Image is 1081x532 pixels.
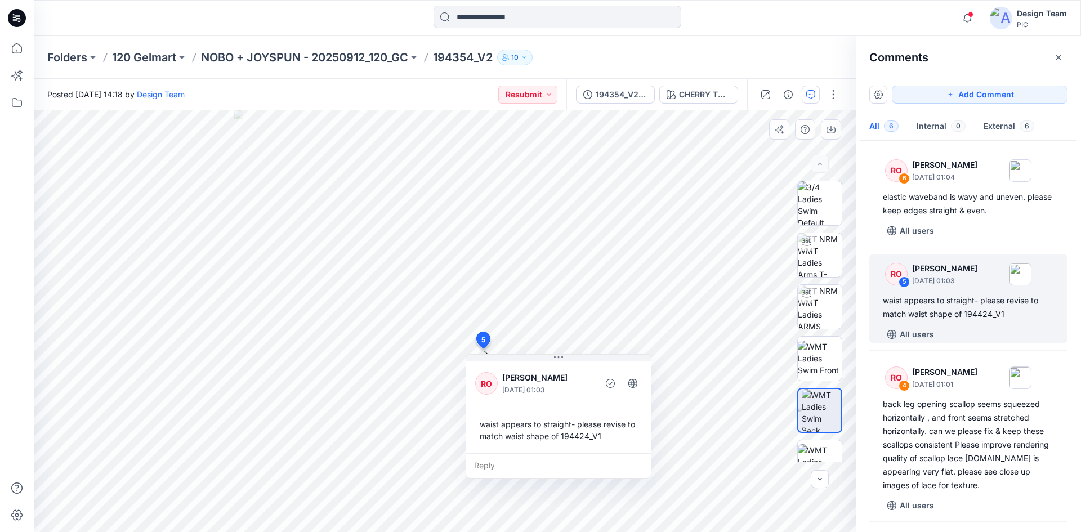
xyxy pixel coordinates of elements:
p: [DATE] 01:04 [912,172,977,183]
p: All users [900,499,934,512]
img: WMT Ladies Swim Back [802,389,841,432]
p: 194354_V2 [433,50,493,65]
a: Folders [47,50,87,65]
div: back leg opening scallop seems squeezed horizontally , and front seems stretched horizontally. ca... [883,397,1054,492]
img: 3/4 Ladies Swim Default [798,181,842,225]
p: [PERSON_NAME] [912,158,977,172]
div: Reply [466,453,651,478]
p: [DATE] 01:03 [912,275,977,287]
span: 6 [884,120,899,132]
button: 194354_V2_V2 [576,86,655,104]
div: RO [885,159,908,182]
p: [PERSON_NAME] [502,371,594,385]
img: avatar [990,7,1012,29]
p: [PERSON_NAME] [912,365,977,379]
div: RO [475,372,498,395]
img: TT NRM WMT Ladies ARMS DOWN [798,285,842,329]
button: Internal [908,113,975,141]
div: RO [885,366,908,389]
div: 5 [899,276,910,288]
div: CHERRY TOMATO [679,88,731,101]
span: 6 [1020,120,1034,132]
div: RO [885,263,908,285]
h2: Comments [869,51,928,64]
button: All [860,113,908,141]
p: All users [900,224,934,238]
div: 6 [899,173,910,184]
div: PIC [1017,20,1067,29]
button: All users [883,497,939,515]
button: 10 [497,50,533,65]
div: Design Team [1017,7,1067,20]
button: External [975,113,1043,141]
a: 120 Gelmart [112,50,176,65]
p: [DATE] 01:01 [912,379,977,390]
p: 10 [511,51,519,64]
a: Design Team [137,90,185,99]
button: Details [779,86,797,104]
img: WMT Ladies Swim Front [798,341,842,376]
span: 5 [481,335,485,345]
button: Add Comment [892,86,1067,104]
a: NOBO + JOYSPUN - 20250912_120_GC [201,50,408,65]
div: 4 [899,380,910,391]
button: CHERRY TOMATO [659,86,738,104]
div: waist appears to straight- please revise to match waist shape of 194424_V1 [475,414,642,446]
div: elastic waveband is wavy and uneven. please keep edges straight & even. [883,190,1054,217]
p: [DATE] 01:03 [502,385,594,396]
p: [PERSON_NAME] [912,262,977,275]
img: TT NRM WMT Ladies Arms T-POSE [798,233,842,277]
button: All users [883,325,939,343]
p: All users [900,328,934,341]
div: waist appears to straight- please revise to match waist shape of 194424_V1 [883,294,1054,321]
span: 0 [951,120,966,132]
div: 194354_V2_V2 [596,88,647,101]
img: WMT Ladies Swim Left [798,444,842,480]
span: Posted [DATE] 14:18 by [47,88,185,100]
button: All users [883,222,939,240]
